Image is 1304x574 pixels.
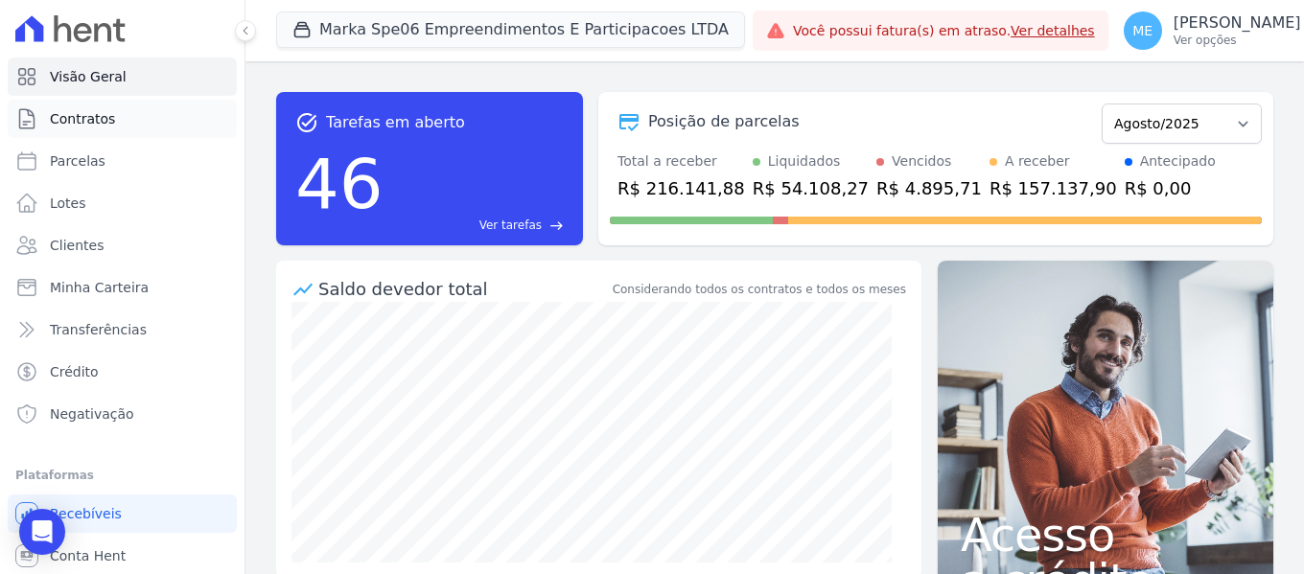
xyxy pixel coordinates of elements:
[8,184,237,222] a: Lotes
[961,512,1250,558] span: Acesso
[648,110,800,133] div: Posição de parcelas
[295,111,318,134] span: task_alt
[793,21,1095,41] span: Você possui fatura(s) em atraso.
[50,236,104,255] span: Clientes
[50,362,99,381] span: Crédito
[479,217,542,234] span: Ver tarefas
[990,175,1117,201] div: R$ 157.137,90
[15,464,229,487] div: Plataformas
[326,111,465,134] span: Tarefas em aberto
[50,546,126,565] span: Conta Hent
[8,100,237,138] a: Contratos
[1174,33,1301,48] p: Ver opções
[391,217,564,234] a: Ver tarefas east
[892,151,951,172] div: Vencidos
[50,404,134,424] span: Negativação
[50,320,147,339] span: Transferências
[617,175,745,201] div: R$ 216.141,88
[1125,175,1216,201] div: R$ 0,00
[50,504,122,523] span: Recebíveis
[549,218,564,233] span: east
[8,268,237,307] a: Minha Carteira
[50,151,105,171] span: Parcelas
[876,175,982,201] div: R$ 4.895,71
[753,175,869,201] div: R$ 54.108,27
[295,134,384,234] div: 46
[1140,151,1216,172] div: Antecipado
[8,353,237,391] a: Crédito
[8,310,237,349] a: Transferências
[1011,23,1095,38] a: Ver detalhes
[1005,151,1070,172] div: A receber
[19,509,65,555] div: Open Intercom Messenger
[1132,24,1153,37] span: ME
[8,57,237,96] a: Visão Geral
[318,276,609,302] div: Saldo devedor total
[8,226,237,264] a: Clientes
[50,194,86,213] span: Lotes
[617,151,745,172] div: Total a receber
[1174,13,1301,33] p: [PERSON_NAME]
[768,151,841,172] div: Liquidados
[50,109,115,128] span: Contratos
[50,67,127,86] span: Visão Geral
[8,395,237,433] a: Negativação
[276,11,745,48] button: Marka Spe06 Empreendimentos E Participacoes LTDA
[8,494,237,533] a: Recebíveis
[613,281,906,298] div: Considerando todos os contratos e todos os meses
[8,142,237,180] a: Parcelas
[50,278,149,297] span: Minha Carteira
